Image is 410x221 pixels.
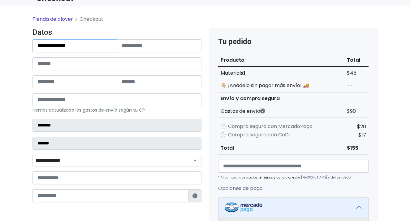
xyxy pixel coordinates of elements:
[344,54,368,67] th: Total
[218,92,345,105] th: Envío y compra segura
[32,15,73,23] a: Tienda de clover
[225,202,262,212] img: Mercadopago Logo
[260,108,265,113] i: Los gastos de envío dependen de códigos postales. ¡Te puedes llevar más productos en un solo envío !
[218,142,345,155] th: Total
[32,28,201,37] h4: Datos
[357,123,366,130] span: $20
[344,105,368,118] td: $90
[218,67,345,79] td: Material
[228,131,290,139] label: Compra segura con CoDi
[344,67,368,79] td: $45
[32,15,378,28] nav: breadcrumb
[228,123,313,130] label: Compra segura con MercadoPago
[218,185,369,192] p: Opciones de pago:
[358,131,366,139] span: $17
[218,175,369,180] p: * Al comprar aceptas de [PERSON_NAME] y del vendedor
[218,37,369,46] h4: Tu pedido
[344,79,368,92] td: --
[218,54,345,67] th: Producto
[218,79,345,92] td: 👇🏼 ¡Añádelo sin pagar más envío! 🚚
[192,193,197,198] i: Estafeta lo usará para ponerse en contacto en caso de tener algún problema con el envío
[253,175,296,180] a: los términos y condiciones
[73,15,103,23] li: Checkout
[32,107,145,113] small: Hemos actualizado los gastos de envío según tu CP
[218,105,345,118] th: Gastos de envío
[344,142,368,155] td: $155
[241,69,245,77] strong: x1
